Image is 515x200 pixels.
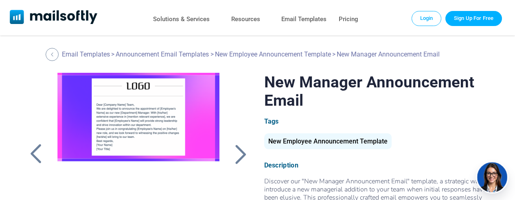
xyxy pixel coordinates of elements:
[46,48,61,61] a: Back
[445,11,502,26] a: Trial
[116,50,209,58] a: Announcement Email Templates
[215,50,331,58] a: New Employee Announcement Template
[231,13,260,25] a: Resources
[10,10,97,26] a: Mailsoftly
[264,133,392,149] div: New Employee Announcement Template
[412,11,442,26] a: Login
[281,13,327,25] a: Email Templates
[264,141,392,144] a: New Employee Announcement Template
[339,13,358,25] a: Pricing
[264,73,489,109] h1: New Manager Announcement Email
[230,143,251,165] a: Back
[264,117,489,125] div: Tags
[153,13,210,25] a: Solutions & Services
[62,50,110,58] a: Email Templates
[26,143,46,165] a: Back
[264,161,489,169] div: Description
